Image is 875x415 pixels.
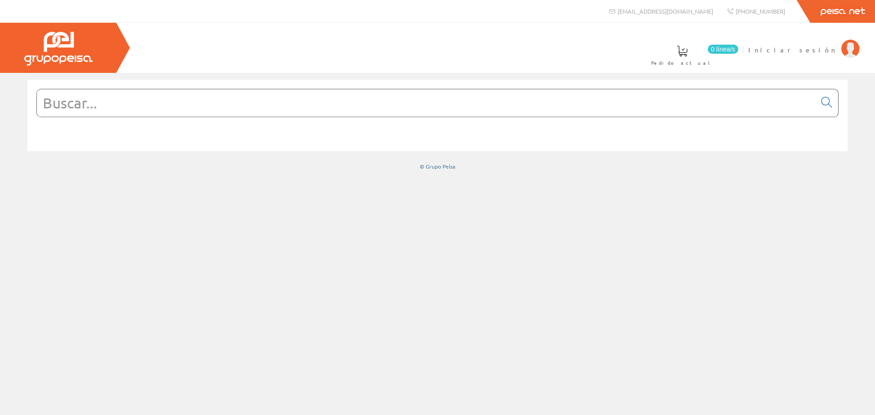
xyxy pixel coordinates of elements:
[748,38,860,46] a: Iniciar sesión
[37,89,816,117] input: Buscar...
[736,7,785,15] span: [PHONE_NUMBER]
[708,45,738,54] span: 0 línea/s
[27,163,848,170] div: © Grupo Peisa
[651,58,713,67] span: Pedido actual
[748,45,837,54] span: Iniciar sesión
[618,7,713,15] span: [EMAIL_ADDRESS][DOMAIN_NAME]
[24,32,93,66] img: Grupo Peisa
